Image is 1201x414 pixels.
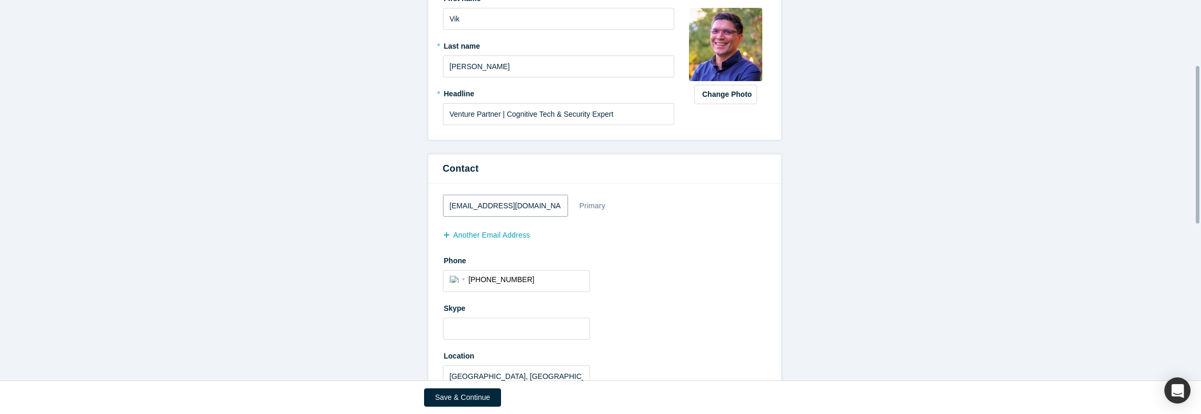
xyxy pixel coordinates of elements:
[443,365,590,387] input: Enter a location
[424,388,501,407] button: Save & Continue
[443,347,766,362] label: Location
[443,162,766,176] h3: Contact
[443,85,675,99] label: Headline
[689,8,762,81] img: Profile user default
[579,197,606,215] div: Primary
[443,226,541,244] button: another Email Address
[443,103,675,125] input: Partner, CEO
[443,299,766,314] label: Skype
[443,37,675,52] label: Last name
[694,85,757,104] button: Change Photo
[443,252,766,266] label: Phone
